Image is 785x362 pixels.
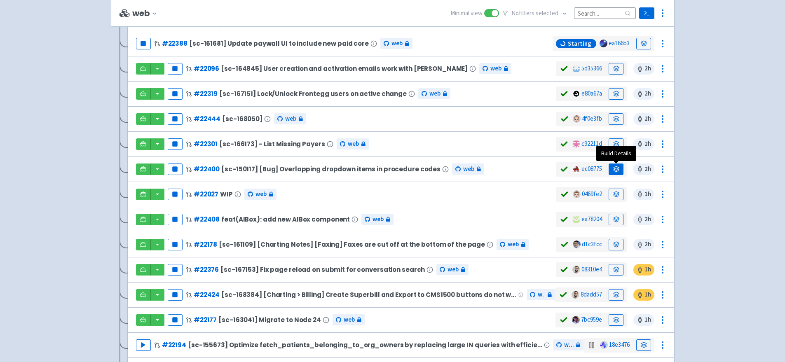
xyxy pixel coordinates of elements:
span: [sc-163041] Migrate to Node 24 [218,316,321,323]
span: 2 h [633,88,654,100]
a: web [274,113,306,124]
span: No filter s [511,9,558,18]
button: Pause [168,264,183,276]
span: web [348,139,359,149]
input: Search... [574,7,636,19]
a: #22424 [194,290,220,299]
span: 2 h [633,113,654,125]
button: Pause [168,289,183,301]
span: 2 h [633,214,654,225]
span: web [538,290,545,299]
a: e80a67a [581,89,602,97]
span: 1 h [633,314,654,326]
span: 1 h [633,189,654,200]
span: [sc-167153] Fix page reload on submit for conversation search [220,266,425,273]
a: 4f0e3fb [582,114,602,122]
span: [sc-168050] [222,115,262,122]
a: web [527,289,555,300]
a: #22301 [194,140,218,148]
span: 1 h [633,289,654,301]
span: feat(AIBox): add new AIBox component [221,216,350,223]
button: Pause [168,88,183,100]
span: 1 h [633,264,654,276]
a: #22400 [194,165,220,173]
span: [sc-161109] [Charting Notes] [Faxing] Faxes are cut off at the bottom of the page [219,241,485,248]
button: Pause [168,138,183,150]
a: d1c3fcc [582,240,602,248]
a: #22027 [194,190,218,199]
button: Pause [168,214,183,225]
button: Pause [168,63,183,75]
a: 7bc959e [581,315,602,323]
a: #22444 [194,114,220,123]
span: web [285,114,296,124]
a: #22194 [162,341,186,349]
span: [sc-166173] - List Missing Payers [219,140,325,147]
a: ea78204 [581,215,602,223]
a: c92211d [581,140,602,147]
span: web [429,89,441,98]
button: Pause [168,189,183,200]
a: web [380,38,412,49]
button: Pause [168,314,183,326]
span: 2 h [633,63,654,75]
button: web [132,9,161,18]
a: ea166b3 [609,39,630,47]
span: web [448,265,459,274]
a: ec08775 [581,165,602,173]
a: 08310e4 [581,265,602,273]
button: Play [136,339,151,351]
span: 2 h [633,138,654,150]
span: 2 h [633,239,654,250]
a: #22376 [194,265,219,274]
a: 5d35366 [581,64,602,72]
button: Pause [168,239,183,250]
a: 0469fe2 [582,190,602,198]
span: WIP [220,191,233,198]
a: web [337,138,369,149]
a: #22319 [194,89,218,98]
button: Pause [136,38,151,49]
a: web [244,189,277,200]
span: Starting [568,40,591,48]
span: 2 h [633,163,654,175]
span: [sc-164845] User creation and activation emails work with [PERSON_NAME] [221,65,468,72]
span: [sc-161681] Update paywall UI to include new paid core [189,40,369,47]
span: web [508,240,519,249]
button: Pause [168,163,183,175]
a: web [452,163,484,175]
span: [sc-150117] [Bug] Overlapping dropdown items in procedure codes [221,166,441,173]
a: web [418,88,450,99]
span: web [564,340,574,350]
span: web [255,189,267,199]
a: 8dadd57 [581,290,602,298]
span: web [490,64,501,73]
a: web [333,314,365,325]
span: web [463,164,474,174]
a: #22388 [162,39,187,48]
span: web [344,315,355,325]
span: [sc-167151] Lock/Unlock Frontegg users on active change [219,90,407,97]
a: web [553,339,583,350]
a: #22178 [194,240,217,249]
span: web [391,39,403,48]
a: web [436,264,469,275]
span: web [373,215,384,224]
span: selected [536,9,558,17]
span: [sc-155673] Optimize fetch_patients_belonging_to_org_owners by replacing large IN queries with ef... [188,341,542,348]
a: Terminal [639,7,654,19]
a: web [361,214,394,225]
span: Minimal view [450,9,483,18]
a: web [497,239,529,250]
span: [sc-168384] [Charting > Billing] Create Superbill and Export to CMS1500 buttons do not work while... [221,291,517,298]
a: #22177 [194,315,217,324]
button: Pause [168,113,183,125]
a: #22408 [194,215,220,224]
a: #22096 [194,64,219,73]
a: 18e3476 [609,341,630,348]
a: web [479,63,511,74]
